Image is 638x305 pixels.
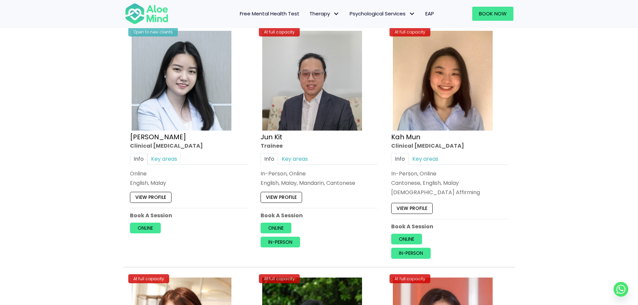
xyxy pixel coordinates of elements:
a: In-person [261,237,300,247]
span: Psychological Services [350,10,415,17]
a: Kah Mun [391,132,420,141]
p: Book A Session [261,211,378,219]
div: In-Person, Online [391,169,508,177]
div: [DEMOGRAPHIC_DATA] Affirming [391,188,508,196]
a: Whatsapp [614,282,628,297]
div: At full capacity [389,27,430,36]
div: Open to new clients [128,27,178,36]
a: Info [130,153,147,164]
img: Aloe mind Logo [125,3,168,25]
span: Psychological Services: submenu [407,9,417,19]
div: In-Person, Online [261,169,378,177]
nav: Menu [177,7,439,21]
a: Key areas [409,153,442,164]
a: EAP [420,7,439,21]
p: Book A Session [130,211,247,219]
a: View profile [130,192,171,203]
a: View profile [261,192,302,203]
img: Kah Mun-profile-crop-300×300 [393,31,493,131]
a: Key areas [278,153,311,164]
div: Online [130,169,247,177]
span: EAP [425,10,434,17]
a: Online [391,234,422,244]
div: At full capacity [128,274,169,283]
div: At full capacity [389,274,430,283]
a: Online [261,222,291,233]
a: Key areas [147,153,181,164]
span: Book Now [479,10,507,17]
span: Therapy: submenu [332,9,341,19]
div: Clinical [MEDICAL_DATA] [391,142,508,149]
a: TherapyTherapy: submenu [304,7,345,21]
img: Yen Li Clinical Psychologist [132,31,231,131]
div: At full capacity [259,27,300,36]
div: Clinical [MEDICAL_DATA] [130,142,247,149]
p: English, Malay, Mandarin, Cantonese [261,179,378,187]
div: At full capacity [259,274,300,283]
a: Free Mental Health Test [235,7,304,21]
span: Therapy [309,10,340,17]
a: Psychological ServicesPsychological Services: submenu [345,7,420,21]
span: Free Mental Health Test [240,10,299,17]
a: Book Now [472,7,513,21]
img: Jun Kit Trainee [262,31,362,131]
a: Jun Kit [261,132,282,141]
div: Trainee [261,142,378,149]
a: [PERSON_NAME] [130,132,186,141]
p: English, Malay [130,179,247,187]
a: Info [391,153,409,164]
a: Info [261,153,278,164]
a: In-person [391,248,431,258]
p: Book A Session [391,222,508,230]
a: Online [130,222,161,233]
a: View profile [391,203,433,214]
p: Cantonese, English, Malay [391,179,508,187]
